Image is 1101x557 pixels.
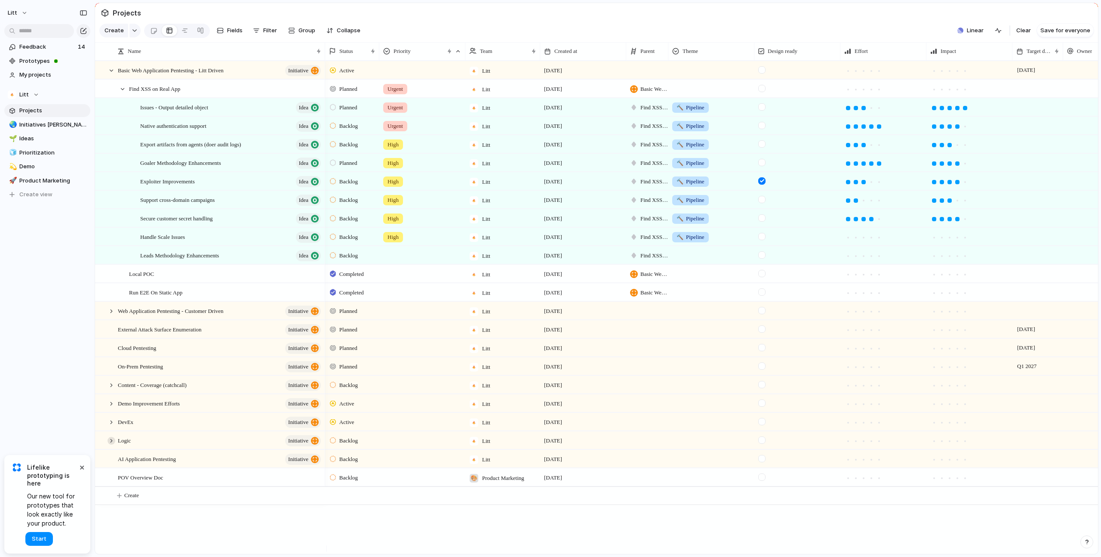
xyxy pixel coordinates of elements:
[482,104,490,112] span: Litt
[140,121,206,130] span: Native authentication support
[118,361,163,371] span: On-Prem Pentesting
[544,288,562,297] span: [DATE]
[296,139,321,150] button: Idea
[1015,324,1037,334] span: [DATE]
[296,176,321,187] button: Idea
[640,251,668,260] span: Find XSS on Real App
[482,326,490,334] span: Litt
[394,47,411,56] span: Priority
[118,472,163,482] span: POV Overview Doc
[640,233,668,241] span: Find XSS on Real App
[1037,24,1094,37] button: Save for everyone
[296,121,321,132] button: Idea
[4,160,90,173] a: 💫Demo
[299,120,308,132] span: Idea
[1040,26,1090,35] span: Save for everyone
[339,418,354,427] span: Active
[482,85,490,94] span: Litt
[285,380,321,391] button: initiative
[8,162,16,171] button: 💫
[227,26,243,35] span: Fields
[284,24,320,37] button: Group
[285,306,321,317] button: initiative
[118,380,187,390] span: Content - Coverage (catchcall)
[544,103,562,112] span: [DATE]
[285,454,321,465] button: initiative
[19,106,87,115] span: Projects
[339,66,354,75] span: Active
[339,47,353,56] span: Status
[19,149,87,157] span: Prioritization
[118,306,224,316] span: Web Application Pentesting - Customer Driven
[482,122,490,131] span: Litt
[298,26,315,35] span: Group
[388,85,403,93] span: Urgent
[77,462,87,472] button: Dismiss
[4,55,90,68] a: Prototypes
[128,47,141,56] span: Name
[339,436,358,445] span: Backlog
[339,122,358,130] span: Backlog
[339,307,357,316] span: Planned
[339,270,364,278] span: Completed
[677,104,683,111] span: 🔨
[296,232,321,243] button: Idea
[4,68,90,81] a: My projects
[967,26,984,35] span: Linear
[388,177,399,186] span: High
[129,287,182,297] span: Run E2E On Static App
[4,104,90,117] a: Projects
[544,381,562,390] span: [DATE]
[19,162,87,171] span: Demo
[339,362,357,371] span: Planned
[4,146,90,159] a: 🧊Prioritization
[544,122,562,130] span: [DATE]
[4,118,90,131] a: 🌏Initiatives [PERSON_NAME]
[140,250,219,260] span: Leads Methodology Enhancements
[339,473,358,482] span: Backlog
[19,121,87,129] span: Initiatives [PERSON_NAME]
[124,491,139,500] span: Create
[19,134,87,143] span: Ideas
[1015,343,1037,353] span: [DATE]
[1015,65,1037,75] span: [DATE]
[118,417,133,427] span: DevEx
[8,121,16,129] button: 🌏
[299,102,308,114] span: Idea
[544,344,562,353] span: [DATE]
[544,362,562,371] span: [DATE]
[299,194,308,206] span: Idea
[544,159,562,167] span: [DATE]
[263,26,277,35] span: Filter
[4,132,90,145] div: 🌱Ideas
[339,455,358,464] span: Backlog
[677,122,704,130] span: Pipeline
[640,177,668,186] span: Find XSS on Real App
[19,176,87,185] span: Product Marketing
[482,455,490,464] span: Litt
[677,160,683,166] span: 🔨
[19,71,87,79] span: My projects
[677,233,704,241] span: Pipeline
[288,65,308,77] span: initiative
[640,103,668,112] span: Find XSS on Real App
[299,250,308,262] span: Idea
[140,139,241,149] span: Export artifacts from agents (doer audit logs)
[677,140,704,149] span: Pipeline
[482,474,524,483] span: Product Marketing
[482,400,490,408] span: Litt
[482,252,490,260] span: Litt
[683,47,698,56] span: Theme
[640,288,668,297] span: Basic Web Application Pentesting - Litt Driven
[388,233,399,241] span: High
[544,233,562,241] span: [DATE]
[118,398,180,408] span: Demo Improvement Efforts
[339,103,357,112] span: Planned
[388,214,399,223] span: High
[339,233,358,241] span: Backlog
[296,195,321,206] button: Idea
[249,24,280,37] button: Filter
